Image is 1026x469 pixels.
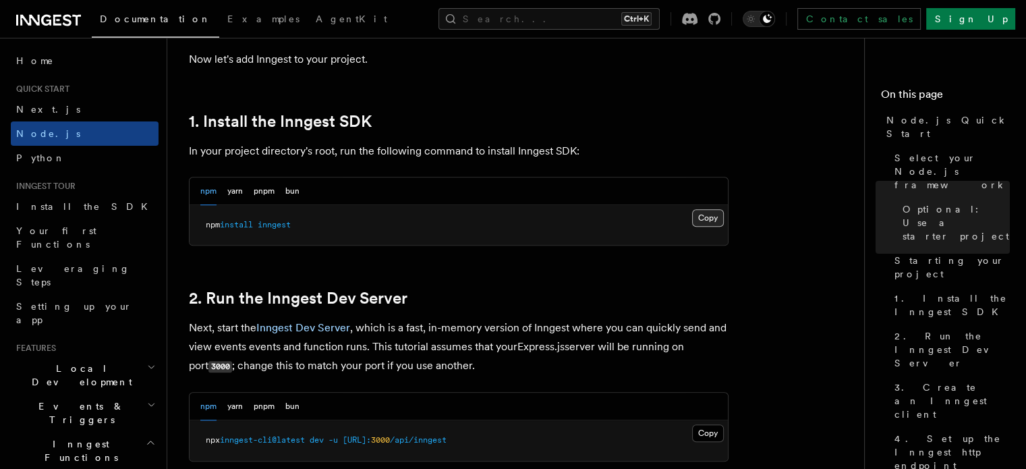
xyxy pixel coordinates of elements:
[11,121,159,146] a: Node.js
[220,435,305,445] span: inngest-cli@latest
[11,146,159,170] a: Python
[881,86,1010,108] h4: On this page
[208,361,232,373] code: 3000
[11,437,146,464] span: Inngest Functions
[390,435,447,445] span: /api/inngest
[889,248,1010,286] a: Starting your project
[11,256,159,294] a: Leveraging Steps
[189,289,407,308] a: 2. Run the Inngest Dev Server
[889,375,1010,426] a: 3. Create an Inngest client
[11,194,159,219] a: Install the SDK
[889,286,1010,324] a: 1. Install the Inngest SDK
[11,219,159,256] a: Your first Functions
[200,177,217,205] button: npm
[692,209,724,227] button: Copy
[886,113,1010,140] span: Node.js Quick Start
[889,324,1010,375] a: 2. Run the Inngest Dev Server
[16,104,80,115] span: Next.js
[100,13,211,24] span: Documentation
[285,393,300,420] button: bun
[200,393,217,420] button: npm
[92,4,219,38] a: Documentation
[220,220,253,229] span: install
[206,435,220,445] span: npx
[897,197,1010,248] a: Optional: Use a starter project
[11,181,76,192] span: Inngest tour
[206,220,220,229] span: npm
[258,220,291,229] span: inngest
[894,292,1010,319] span: 1. Install the Inngest SDK
[227,13,300,24] span: Examples
[926,8,1015,30] a: Sign Up
[189,112,372,131] a: 1. Install the Inngest SDK
[894,254,1010,281] span: Starting your project
[16,128,80,139] span: Node.js
[256,321,350,334] a: Inngest Dev Server
[316,13,387,24] span: AgentKit
[343,435,371,445] span: [URL]:
[11,399,147,426] span: Events & Triggers
[189,319,729,376] p: Next, start the , which is a fast, in-memory version of Inngest where you can quickly send and vi...
[227,393,243,420] button: yarn
[189,50,729,69] p: Now let's add Inngest to your project.
[894,381,1010,421] span: 3. Create an Inngest client
[11,356,159,394] button: Local Development
[189,142,729,161] p: In your project directory's root, run the following command to install Inngest SDK:
[11,97,159,121] a: Next.js
[16,301,132,325] span: Setting up your app
[11,49,159,73] a: Home
[285,177,300,205] button: bun
[11,394,159,432] button: Events & Triggers
[219,4,308,36] a: Examples
[254,393,275,420] button: pnpm
[308,4,395,36] a: AgentKit
[881,108,1010,146] a: Node.js Quick Start
[227,177,243,205] button: yarn
[797,8,921,30] a: Contact sales
[16,54,54,67] span: Home
[16,225,96,250] span: Your first Functions
[692,424,724,442] button: Copy
[438,8,660,30] button: Search...Ctrl+K
[11,343,56,354] span: Features
[11,362,147,389] span: Local Development
[254,177,275,205] button: pnpm
[621,12,652,26] kbd: Ctrl+K
[903,202,1010,243] span: Optional: Use a starter project
[329,435,338,445] span: -u
[16,153,65,163] span: Python
[310,435,324,445] span: dev
[894,329,1010,370] span: 2. Run the Inngest Dev Server
[11,84,69,94] span: Quick start
[16,201,156,212] span: Install the SDK
[16,263,130,287] span: Leveraging Steps
[743,11,775,27] button: Toggle dark mode
[11,294,159,332] a: Setting up your app
[371,435,390,445] span: 3000
[889,146,1010,197] a: Select your Node.js framework
[894,151,1010,192] span: Select your Node.js framework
